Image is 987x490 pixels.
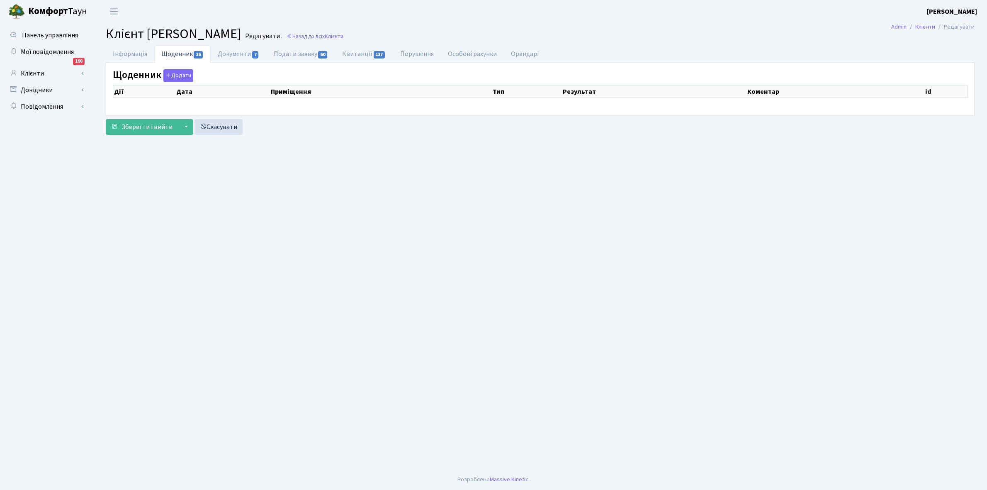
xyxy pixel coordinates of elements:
[441,45,504,63] a: Особові рахунки
[927,7,977,16] b: [PERSON_NAME]
[562,86,746,98] th: Результат
[4,82,87,98] a: Довідники
[879,18,987,36] nav: breadcrumb
[4,27,87,44] a: Панель управління
[924,86,967,98] th: id
[4,98,87,115] a: Повідомлення
[175,86,270,98] th: Дата
[318,51,327,59] span: 60
[28,5,87,19] span: Таун
[113,69,193,82] label: Щоденник
[927,7,977,17] a: [PERSON_NAME]
[374,51,385,59] span: 137
[163,69,193,82] button: Щоденник
[504,45,546,63] a: Орендарі
[393,45,441,63] a: Порушення
[113,86,176,98] th: Дії
[746,86,924,98] th: Коментар
[161,68,193,83] a: Додати
[325,32,343,40] span: Клієнти
[492,86,562,98] th: Тип
[270,86,492,98] th: Приміщення
[211,45,266,63] a: Документи
[22,31,78,40] span: Панель управління
[194,51,203,59] span: 26
[104,5,124,18] button: Переключити навігацію
[490,475,528,484] a: Massive Kinetic
[21,47,74,56] span: Мої повідомлення
[252,51,259,59] span: 7
[8,3,25,20] img: logo.png
[915,22,935,31] a: Клієнти
[122,122,173,132] span: Зберегти і вийти
[106,24,241,44] span: Клієнт [PERSON_NAME]
[194,119,243,135] a: Скасувати
[4,44,87,60] a: Мої повідомлення198
[106,45,154,63] a: Інформація
[73,58,85,65] div: 198
[457,475,530,484] div: Розроблено .
[106,119,178,135] button: Зберегти і вийти
[891,22,907,31] a: Admin
[28,5,68,18] b: Комфорт
[243,32,282,40] small: Редагувати .
[4,65,87,82] a: Клієнти
[935,22,975,32] li: Редагувати
[154,45,211,63] a: Щоденник
[267,45,335,63] a: Подати заявку
[335,45,393,63] a: Квитанції
[287,32,343,40] a: Назад до всіхКлієнти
